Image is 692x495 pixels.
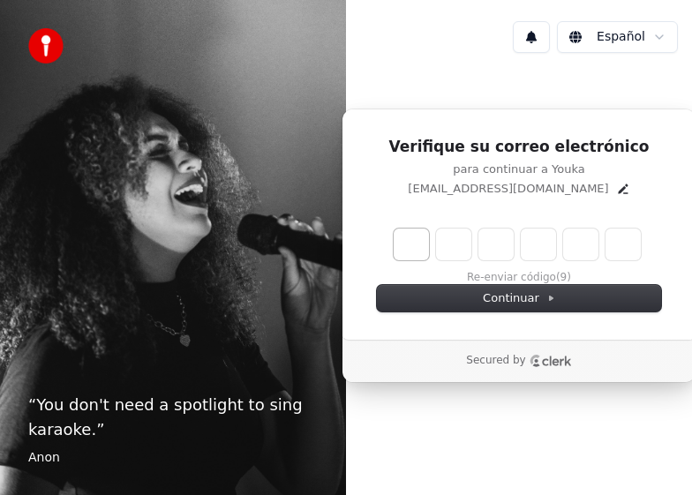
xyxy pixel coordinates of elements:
[436,229,471,260] input: Digit 2
[394,229,429,260] input: Enter verification code. Digit 1
[466,354,525,368] p: Secured by
[377,161,661,177] p: para continuar a Youka
[530,355,572,367] a: Clerk logo
[616,182,630,196] button: Edit
[483,290,555,306] span: Continuar
[390,225,644,264] div: Verification code input
[377,285,661,311] button: Continuar
[521,229,556,260] input: Digit 4
[478,229,514,260] input: Digit 3
[28,449,318,467] footer: Anon
[408,181,608,197] p: [EMAIL_ADDRESS][DOMAIN_NAME]
[28,393,318,442] p: “ You don't need a spotlight to sing karaoke. ”
[377,137,661,158] h1: Verifique su correo electrónico
[28,28,64,64] img: youka
[605,229,641,260] input: Digit 6
[563,229,598,260] input: Digit 5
